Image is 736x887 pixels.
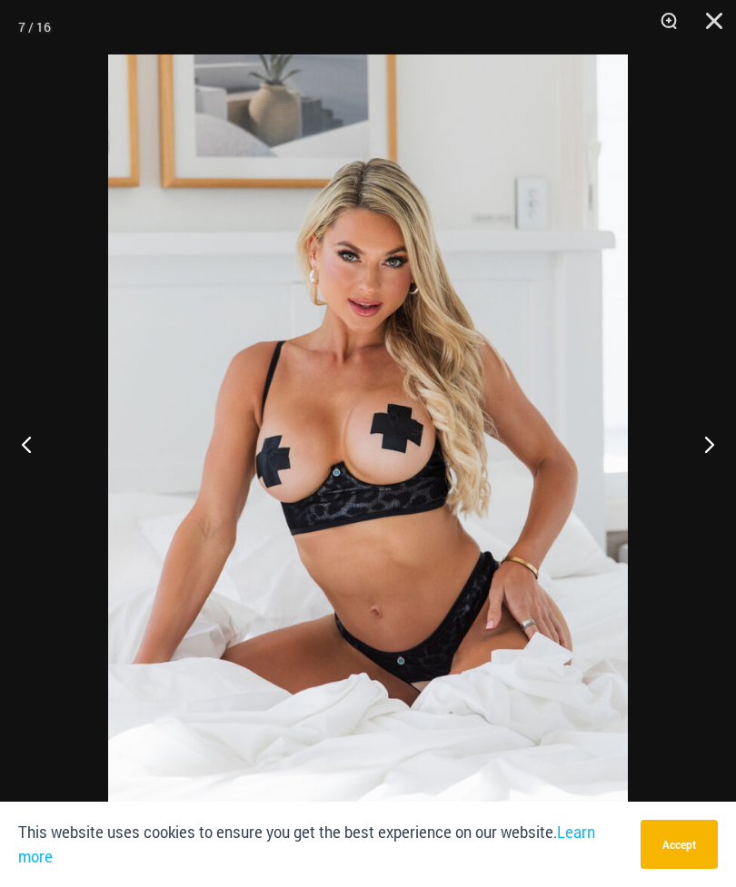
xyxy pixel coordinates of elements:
[18,14,51,41] div: 7 / 16
[641,820,718,869] button: Accept
[18,823,595,866] a: Learn more
[668,399,736,489] button: Next
[108,54,628,833] img: Nights Fall Silver Leopard 1036 Bra 6046 Thong 08
[18,820,627,869] p: This website uses cookies to ensure you get the best experience on our website.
